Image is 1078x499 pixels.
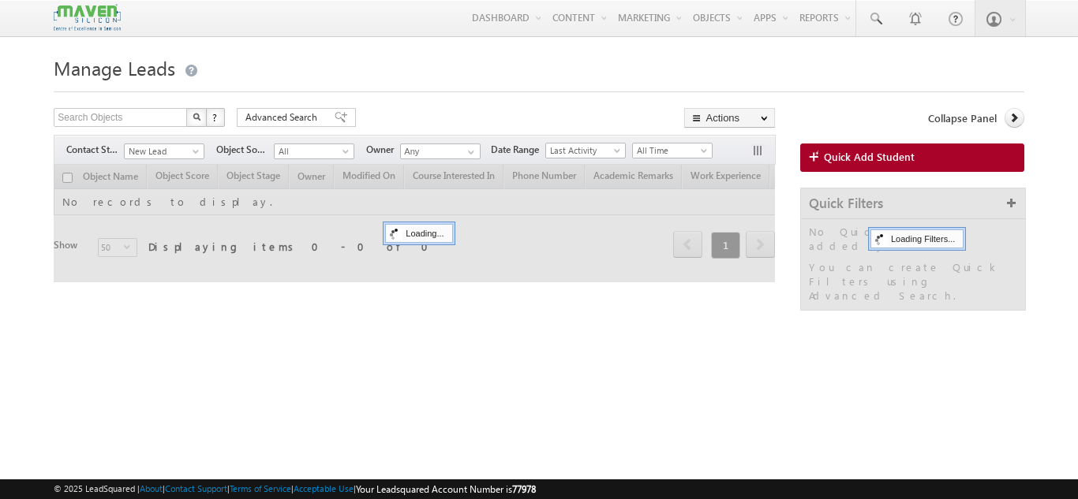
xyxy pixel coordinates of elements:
[491,143,545,157] span: Date Range
[274,143,354,159] a: All
[870,229,964,248] div: Loading Filters...
[206,108,225,127] button: ?
[125,144,200,158] span: New Lead
[275,144,350,158] span: All
[385,224,452,243] div: Loading...
[632,143,713,158] a: All Time
[216,143,274,157] span: Object Source
[366,143,400,157] span: Owner
[245,110,322,125] span: Advanced Search
[66,143,124,157] span: Contact Stage
[124,143,204,159] a: New Lead
[54,55,175,80] span: Manage Leads
[230,483,291,493] a: Terms of Service
[140,483,163,493] a: About
[54,482,536,497] span: © 2025 LeadSquared | | | | |
[633,143,708,158] span: All Time
[684,108,775,128] button: Actions
[800,143,1024,172] a: Quick Add Student
[54,4,120,32] img: Custom Logo
[512,483,536,495] span: 77978
[212,110,219,124] span: ?
[546,143,621,158] span: Last Activity
[165,483,227,493] a: Contact Support
[193,113,200,121] img: Search
[545,143,626,158] a: Last Activity
[824,150,915,164] span: Quick Add Student
[928,111,997,125] span: Collapse Panel
[294,483,354,493] a: Acceptable Use
[356,483,536,495] span: Your Leadsquared Account Number is
[400,143,481,159] input: Type to Search
[459,144,479,160] a: Show All Items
